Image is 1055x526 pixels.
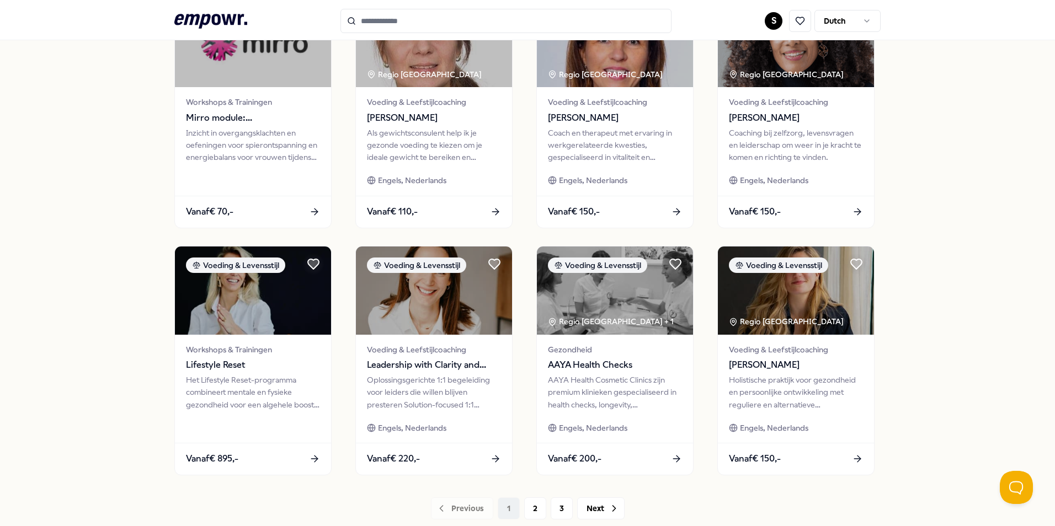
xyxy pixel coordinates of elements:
div: Het Lifestyle Reset-programma combineert mentale en fysieke gezondheid voor een algehele boost in... [186,374,320,411]
span: Voeding & Leefstijlcoaching [367,343,501,356]
span: Workshops & Trainingen [186,343,320,356]
a: package imageVoeding & LevensstijlVoeding & LeefstijlcoachingLeadership with Clarity and EnergyOp... [355,246,513,475]
img: package image [356,246,512,335]
button: 2 [524,497,546,519]
span: Workshops & Trainingen [186,96,320,108]
a: package imageVoeding & LevensstijlRegio [GEOGRAPHIC_DATA] Voeding & Leefstijlcoaching[PERSON_NAME... [717,246,875,475]
div: Voeding & Levensstijl [367,257,466,273]
span: Gezondheid [548,343,682,356]
span: [PERSON_NAME] [367,111,501,125]
span: Vanaf € 70,- [186,205,233,219]
span: AAYA Health Checks [548,358,682,372]
a: package imageVoeding & LevensstijlRegio [GEOGRAPHIC_DATA] + 1GezondheidAAYA Health ChecksAAYA Hea... [536,246,694,475]
span: Lifestyle Reset [186,358,320,372]
span: Engels, Nederlands [559,174,627,186]
span: Voeding & Leefstijlcoaching [729,343,863,356]
span: Engels, Nederlands [559,422,627,434]
div: AAYA Health Cosmetic Clinics zijn premium klinieken gespecialiseerd in health checks, longevity, ... [548,374,682,411]
span: Engels, Nederlands [740,422,808,434]
span: [PERSON_NAME] [548,111,682,125]
img: package image [718,246,874,335]
div: Oplossingsgerichte 1:1 begeleiding voor leiders die willen blijven presteren Solution-focused 1:1... [367,374,501,411]
div: Holistische praktijk voor gezondheid en persoonlijke ontwikkeling met reguliere en alternatieve g... [729,374,863,411]
button: Next [577,497,625,519]
img: package image [175,246,331,335]
span: [PERSON_NAME] [729,358,863,372]
span: Voeding & Leefstijlcoaching [729,96,863,108]
div: Voeding & Levensstijl [186,257,285,273]
div: Regio [GEOGRAPHIC_DATA] [367,68,483,80]
div: Voeding & Levensstijl [548,257,647,273]
span: Vanaf € 220,- [367,452,420,466]
span: Engels, Nederlands [740,174,808,186]
span: Vanaf € 150,- [548,205,600,219]
span: Vanaf € 110,- [367,205,418,219]
span: Engels, Nederlands [378,422,446,434]
span: Vanaf € 895,- [186,452,238,466]
span: [PERSON_NAME] [729,111,863,125]
div: Regio [GEOGRAPHIC_DATA] [548,68,664,80]
span: Leadership with Clarity and Energy [367,358,501,372]
div: Regio [GEOGRAPHIC_DATA] [729,68,845,80]
a: package imageVoeding & LevensstijlWorkshops & TrainingenLifestyle ResetHet Lifestyle Reset-progra... [174,246,332,475]
div: Als gewichtsconsulent help ik je gezonde voeding te kiezen om je ideale gewicht te bereiken en be... [367,127,501,164]
span: Vanaf € 150,- [729,205,781,219]
button: 3 [551,497,573,519]
span: Engels, Nederlands [378,174,446,186]
span: Voeding & Leefstijlcoaching [367,96,501,108]
div: Coach en therapeut met ervaring in werkgerelateerde kwesties, gespecialiseerd in vitaliteit en vo... [548,127,682,164]
iframe: Help Scout Beacon - Open [1000,471,1033,504]
span: Vanaf € 150,- [729,452,781,466]
div: Regio [GEOGRAPHIC_DATA] + 1 [548,315,674,328]
input: Search for products, categories or subcategories [340,9,672,33]
button: S [765,12,782,30]
div: Inzicht in overgangsklachten en oefeningen voor spierontspanning en energiebalans voor vrouwen ti... [186,127,320,164]
div: Voeding & Levensstijl [729,257,828,273]
div: Coaching bij zelfzorg, levensvragen en leiderschap om weer in je kracht te komen en richting te v... [729,127,863,164]
img: package image [537,246,693,335]
span: Mirro module: Overgangsklachten [186,111,320,125]
div: Regio [GEOGRAPHIC_DATA] [729,315,845,328]
span: Voeding & Leefstijlcoaching [548,96,682,108]
span: Vanaf € 200,- [548,452,601,466]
